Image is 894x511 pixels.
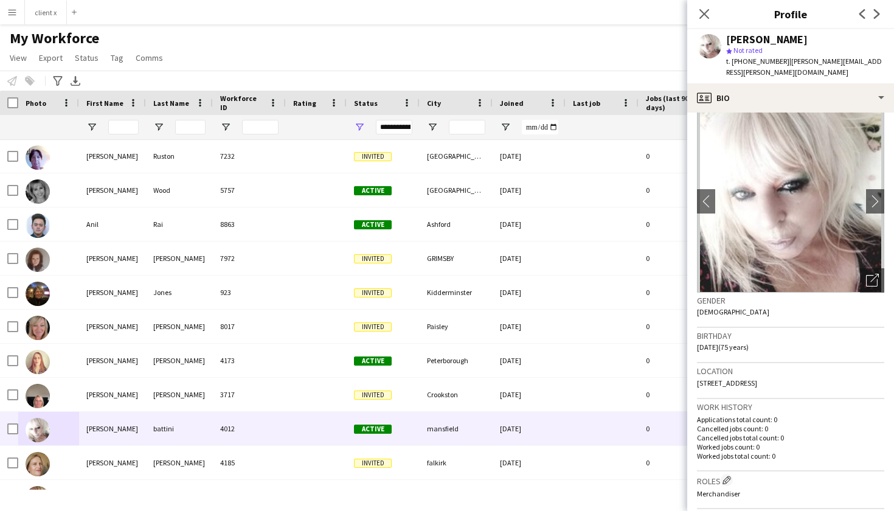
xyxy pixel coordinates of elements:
[639,139,718,173] div: 0
[26,248,50,272] img: Anita Horsfall
[697,415,884,424] p: Applications total count: 0
[213,446,286,479] div: 4185
[213,310,286,343] div: 8017
[420,207,493,241] div: Ashford
[639,173,718,207] div: 0
[146,207,213,241] div: Rai
[697,378,757,388] span: [STREET_ADDRESS]
[697,424,884,433] p: Cancelled jobs count: 0
[79,242,146,275] div: [PERSON_NAME]
[86,122,97,133] button: Open Filter Menu
[639,207,718,241] div: 0
[5,50,32,66] a: View
[697,489,740,498] span: Merchandiser
[79,378,146,411] div: [PERSON_NAME]
[420,344,493,377] div: Peterborough
[26,384,50,408] img: Ann Mcharg
[213,173,286,207] div: 5757
[493,173,566,207] div: [DATE]
[26,486,50,510] img: Anne Smith
[26,99,46,108] span: Photo
[420,412,493,445] div: mansfield
[153,122,164,133] button: Open Filter Menu
[34,50,68,66] a: Export
[26,282,50,306] img: Anita Jones
[26,316,50,340] img: Anita McDonald
[726,57,882,77] span: | [PERSON_NAME][EMAIL_ADDRESS][PERSON_NAME][DOMAIN_NAME]
[354,122,365,133] button: Open Filter Menu
[687,83,894,113] div: Bio
[420,446,493,479] div: falkirk
[639,276,718,309] div: 0
[26,452,50,476] img: Anne Ritchie
[146,344,213,377] div: [PERSON_NAME]
[639,446,718,479] div: 0
[354,254,392,263] span: Invited
[427,99,441,108] span: City
[242,120,279,134] input: Workforce ID Filter Input
[175,120,206,134] input: Last Name Filter Input
[39,52,63,63] span: Export
[354,288,392,297] span: Invited
[79,310,146,343] div: [PERSON_NAME]
[500,99,524,108] span: Joined
[493,242,566,275] div: [DATE]
[79,276,146,309] div: [PERSON_NAME]
[697,307,769,316] span: [DEMOGRAPHIC_DATA]
[79,344,146,377] div: [PERSON_NAME]
[697,366,884,377] h3: Location
[420,378,493,411] div: Crookston
[10,29,99,47] span: My Workforce
[697,330,884,341] h3: Birthday
[354,99,378,108] span: Status
[106,50,128,66] a: Tag
[213,378,286,411] div: 3717
[420,173,493,207] div: [GEOGRAPHIC_DATA]
[70,50,103,66] a: Status
[687,6,894,22] h3: Profile
[136,52,163,63] span: Comms
[146,242,213,275] div: [PERSON_NAME]
[522,120,558,134] input: Joined Filter Input
[354,425,392,434] span: Active
[131,50,168,66] a: Comms
[639,242,718,275] div: 0
[354,152,392,161] span: Invited
[697,442,884,451] p: Worked jobs count: 0
[68,74,83,88] app-action-btn: Export XLSX
[108,120,139,134] input: First Name Filter Input
[493,446,566,479] div: [DATE]
[493,412,566,445] div: [DATE]
[573,99,600,108] span: Last job
[26,145,50,170] img: Angela Ruston
[213,207,286,241] div: 8863
[449,120,485,134] input: City Filter Input
[86,99,123,108] span: First Name
[354,186,392,195] span: Active
[420,276,493,309] div: Kidderminster
[75,52,99,63] span: Status
[493,344,566,377] div: [DATE]
[646,94,696,112] span: Jobs (last 90 days)
[697,295,884,306] h3: Gender
[493,207,566,241] div: [DATE]
[213,344,286,377] div: 4173
[493,139,566,173] div: [DATE]
[79,446,146,479] div: [PERSON_NAME]
[420,139,493,173] div: [GEOGRAPHIC_DATA]
[697,451,884,461] p: Worked jobs total count: 0
[26,214,50,238] img: Anil Rai
[213,412,286,445] div: 4012
[146,446,213,479] div: [PERSON_NAME]
[213,242,286,275] div: 7972
[354,322,392,332] span: Invited
[213,139,286,173] div: 7232
[146,139,213,173] div: Ruston
[427,122,438,133] button: Open Filter Menu
[146,412,213,445] div: battini
[733,46,763,55] span: Not rated
[354,391,392,400] span: Invited
[79,173,146,207] div: [PERSON_NAME]
[10,52,27,63] span: View
[354,220,392,229] span: Active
